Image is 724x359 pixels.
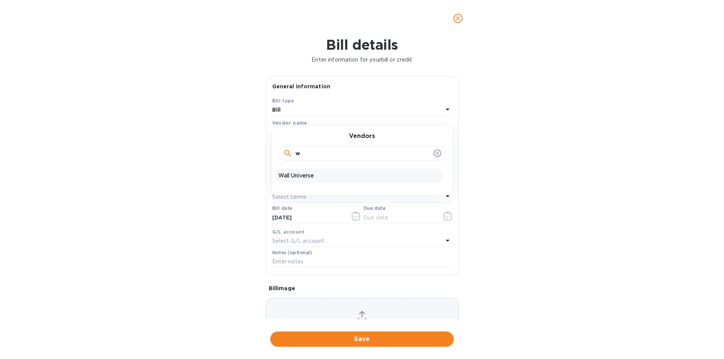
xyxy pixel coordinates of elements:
p: Select terms [272,193,307,201]
label: Bill date [272,206,292,211]
p: Wall Universe [278,172,440,180]
input: Search [295,148,430,159]
b: Vendor name [272,120,307,126]
button: close [449,9,467,28]
input: Enter notes [272,256,452,268]
h3: Vendors [349,133,375,140]
b: Bill [272,107,281,113]
b: Bill type [272,98,294,104]
label: Notes (optional) [272,250,312,255]
button: Save [270,331,454,347]
p: Select vendor name [272,128,326,136]
b: General information [272,83,331,89]
h1: Bill details [6,37,718,53]
input: Select date [272,212,344,223]
p: Enter information for your bill or credit [6,56,718,64]
b: G/L account [272,229,305,235]
span: Save [276,335,448,344]
p: Select G/L account [272,237,324,245]
p: Bill image [269,284,456,292]
input: Due date [364,212,436,223]
label: Due date [364,206,385,211]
